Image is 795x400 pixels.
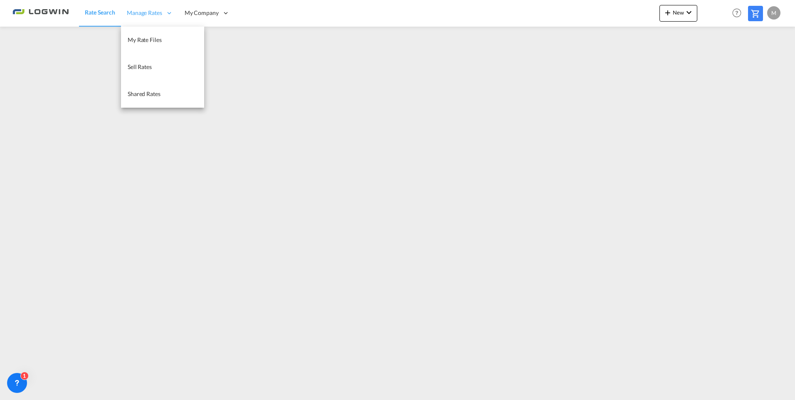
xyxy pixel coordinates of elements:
[128,63,152,70] span: Sell Rates
[684,7,694,17] md-icon: icon-chevron-down
[12,4,69,22] img: 2761ae10d95411efa20a1f5e0282d2d7.png
[659,5,697,22] button: icon-plus 400-fgNewicon-chevron-down
[767,6,780,20] div: M
[185,9,219,17] span: My Company
[121,54,204,81] a: Sell Rates
[121,27,204,54] a: My Rate Files
[128,36,162,43] span: My Rate Files
[121,81,204,108] a: Shared Rates
[663,9,694,16] span: New
[85,9,115,16] span: Rate Search
[730,6,744,20] span: Help
[127,9,162,17] span: Manage Rates
[730,6,748,21] div: Help
[663,7,673,17] md-icon: icon-plus 400-fg
[128,90,160,97] span: Shared Rates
